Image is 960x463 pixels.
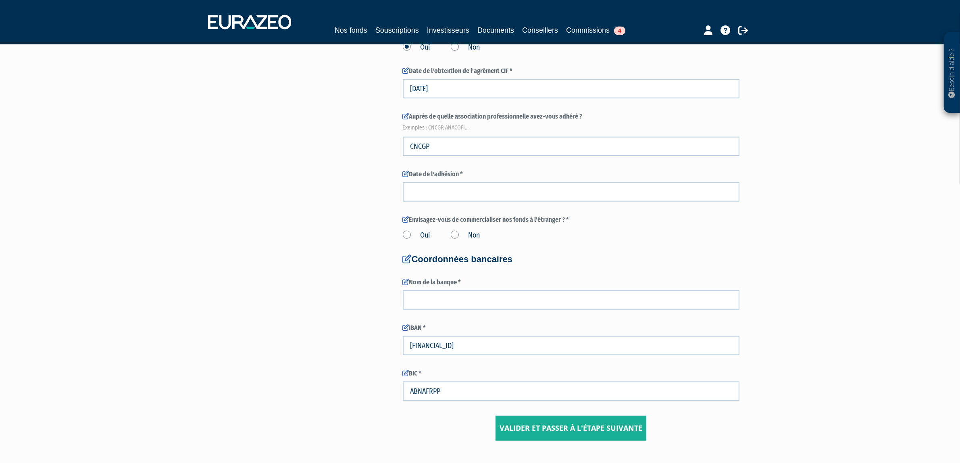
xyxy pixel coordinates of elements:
img: 1732889491-logotype_eurazeo_blanc_rvb.png [208,15,291,29]
a: Investisseurs [427,25,469,36]
label: Non [451,230,480,241]
span: 4 [614,27,625,35]
a: Commissions4 [566,25,625,36]
h4: Coordonnées bancaires [403,254,739,264]
em: Exemples : CNCGP, ANACOFI... [403,124,739,132]
a: Nos fonds [335,25,367,36]
label: Date de l'adhésion * [403,170,739,179]
a: Conseillers [522,25,558,36]
label: IBAN * [403,323,739,333]
label: Envisagez-vous de commercialiser nos fonds à l'étranger ? * [403,215,739,225]
label: Auprès de quelle association professionnelle avez-vous adhéré ? [403,112,739,129]
label: Oui [403,42,431,53]
p: Besoin d'aide ? [948,37,957,109]
a: Documents [477,25,514,36]
input: Valider et passer à l'étape suivante [496,416,646,441]
a: Souscriptions [375,25,419,36]
label: Nom de la banque * [403,278,739,287]
label: Date de l'obtention de l'agrément CIF * [403,67,739,76]
label: Non [451,42,480,53]
label: Oui [403,230,431,241]
label: BIC * [403,369,739,378]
